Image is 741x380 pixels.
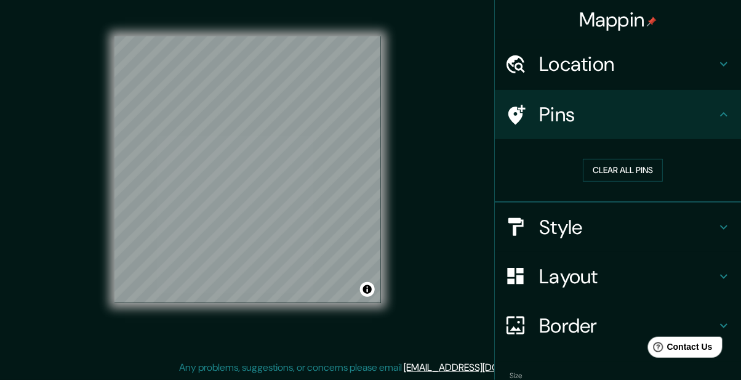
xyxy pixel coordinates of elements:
[539,215,716,240] h4: Style
[179,360,558,375] p: Any problems, suggestions, or concerns please email .
[539,313,716,338] h4: Border
[539,52,716,76] h4: Location
[114,36,381,303] canvas: Map
[495,39,741,89] div: Location
[404,361,556,374] a: [EMAIL_ADDRESS][DOMAIN_NAME]
[495,90,741,139] div: Pins
[495,203,741,252] div: Style
[583,159,663,182] button: Clear all pins
[647,17,657,26] img: pin-icon.png
[495,301,741,350] div: Border
[360,282,375,297] button: Toggle attribution
[631,332,727,366] iframe: Help widget launcher
[579,7,657,32] h4: Mappin
[539,264,716,289] h4: Layout
[539,102,716,127] h4: Pins
[495,252,741,301] div: Layout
